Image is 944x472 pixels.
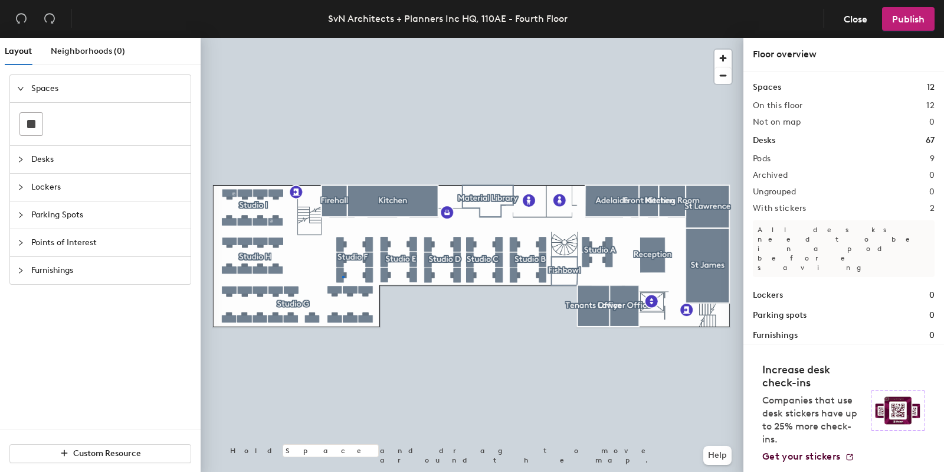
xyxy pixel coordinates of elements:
[31,257,183,284] span: Furnishings
[17,85,24,92] span: expanded
[753,204,807,213] h2: With stickers
[762,394,864,446] p: Companies that use desk stickers have up to 25% more check-ins.
[753,47,935,61] div: Floor overview
[31,174,183,201] span: Lockers
[871,390,925,431] img: Sticker logo
[51,46,125,56] span: Neighborhoods (0)
[926,101,935,110] h2: 12
[834,7,877,31] button: Close
[73,448,141,458] span: Custom Resource
[927,81,935,94] h1: 12
[753,81,781,94] h1: Spaces
[930,154,935,164] h2: 9
[753,154,771,164] h2: Pods
[753,329,798,342] h1: Furnishings
[703,446,732,465] button: Help
[929,329,935,342] h1: 0
[753,171,788,180] h2: Archived
[882,7,935,31] button: Publish
[753,118,801,127] h2: Not on map
[38,7,61,31] button: Redo (⌘ + ⇧ + Z)
[31,146,183,173] span: Desks
[929,187,935,197] h2: 0
[17,184,24,191] span: collapsed
[929,171,935,180] h2: 0
[762,363,864,389] h4: Increase desk check-ins
[9,7,33,31] button: Undo (⌘ + Z)
[930,204,935,213] h2: 2
[926,134,935,147] h1: 67
[9,444,191,463] button: Custom Resource
[753,101,803,110] h2: On this floor
[31,229,183,256] span: Points of Interest
[753,134,775,147] h1: Desks
[753,187,796,197] h2: Ungrouped
[31,75,183,102] span: Spaces
[929,289,935,302] h1: 0
[753,289,783,302] h1: Lockers
[762,451,840,462] span: Get your stickers
[753,309,807,322] h1: Parking spots
[328,11,568,26] div: SvN Architects + Planners Inc HQ, 110AE - Fourth Floor
[17,211,24,219] span: collapsed
[753,220,935,277] p: All desks need to be in a pod before saving
[892,14,925,25] span: Publish
[929,309,935,322] h1: 0
[929,118,935,127] h2: 0
[17,239,24,246] span: collapsed
[17,267,24,274] span: collapsed
[17,156,24,163] span: collapsed
[5,46,32,56] span: Layout
[844,14,867,25] span: Close
[31,201,183,229] span: Parking Spots
[762,451,854,463] a: Get your stickers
